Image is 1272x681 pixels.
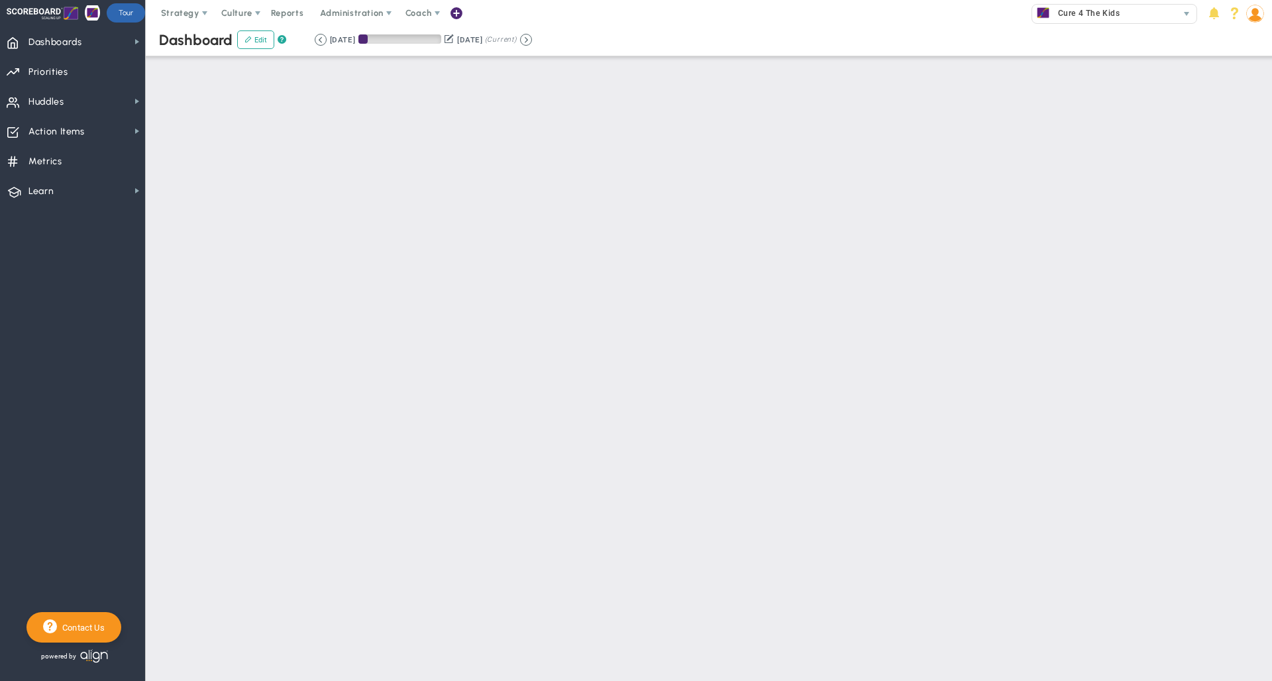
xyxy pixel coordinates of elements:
span: select [1177,5,1196,23]
button: Go to previous period [315,34,327,46]
span: Strategy [161,8,199,18]
span: Dashboards [28,28,82,56]
span: Action Items [28,118,85,146]
span: Priorities [28,58,68,86]
span: Contact Us [57,623,105,633]
span: Culture [221,8,252,18]
span: Coach [405,8,432,18]
button: Edit [237,30,274,49]
img: 207737.Person.photo [1246,5,1264,23]
div: Period Progress: 11% Day 11 of 92 with 81 remaining. [358,34,441,44]
img: 33350.Company.photo [1035,5,1051,21]
span: Dashboard [159,31,233,49]
span: Learn [28,178,54,205]
div: [DATE] [330,34,355,46]
div: [DATE] [457,34,482,46]
span: Administration [320,8,383,18]
span: Huddles [28,88,64,116]
span: Metrics [28,148,62,176]
div: Powered by Align [26,646,163,666]
button: Go to next period [520,34,532,46]
span: (Current) [485,34,517,46]
span: Cure 4 The Kids [1051,5,1120,22]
